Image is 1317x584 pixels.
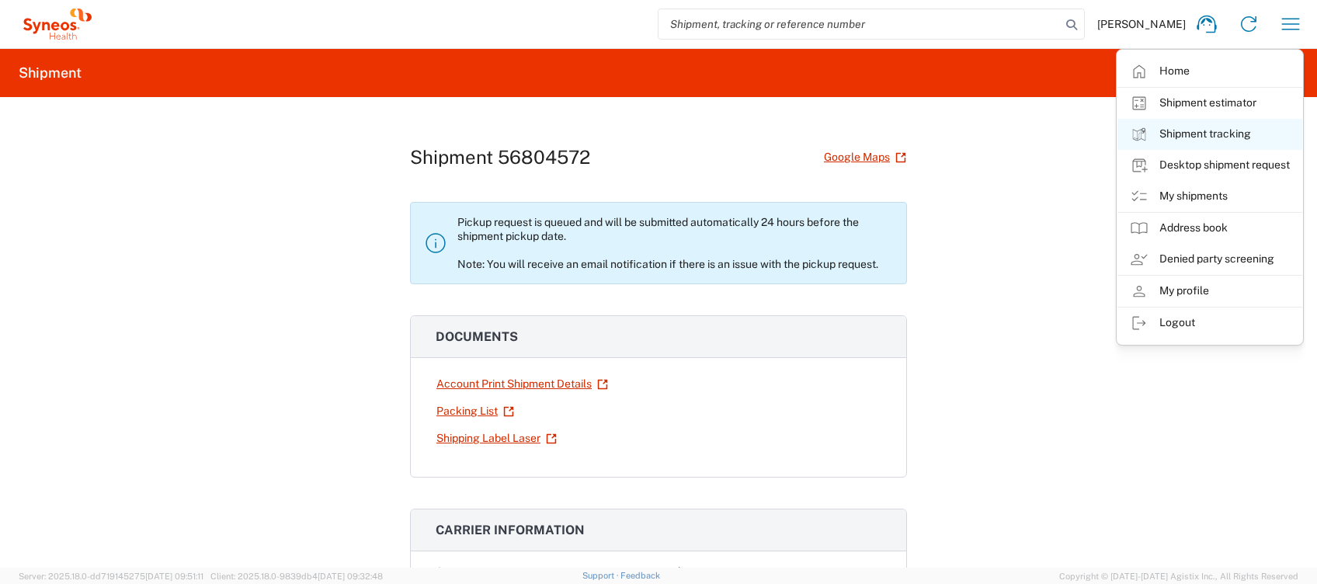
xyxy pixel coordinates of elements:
[436,565,502,578] span: Carrier name:
[436,370,609,398] a: Account Print Shipment Details
[1117,181,1302,212] a: My shipments
[145,572,203,581] span: [DATE] 09:51:11
[1117,213,1302,244] a: Address book
[1117,150,1302,181] a: Desktop shipment request
[210,572,383,581] span: Client: 2025.18.0-9839db4
[1117,119,1302,150] a: Shipment tracking
[19,64,82,82] h2: Shipment
[1117,88,1302,119] a: Shipment estimator
[436,329,518,344] span: Documents
[658,9,1061,39] input: Shipment, tracking or reference number
[436,425,558,452] a: Shipping Label Laser
[410,146,590,169] h1: Shipment 56804572
[582,571,621,580] a: Support
[1117,308,1302,339] a: Logout
[1117,276,1302,307] a: My profile
[1117,244,1302,275] a: Denied party screening
[436,523,585,537] span: Carrier information
[1097,17,1186,31] span: [PERSON_NAME]
[662,564,881,580] div: FedEx Express
[436,398,515,425] a: Packing List
[1059,569,1298,583] span: Copyright © [DATE]-[DATE] Agistix Inc., All Rights Reserved
[620,571,660,580] a: Feedback
[457,215,894,271] p: Pickup request is queued and will be submitted automatically 24 hours before the shipment pickup ...
[318,572,383,581] span: [DATE] 09:32:48
[19,572,203,581] span: Server: 2025.18.0-dd719145275
[823,144,907,171] a: Google Maps
[1117,56,1302,87] a: Home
